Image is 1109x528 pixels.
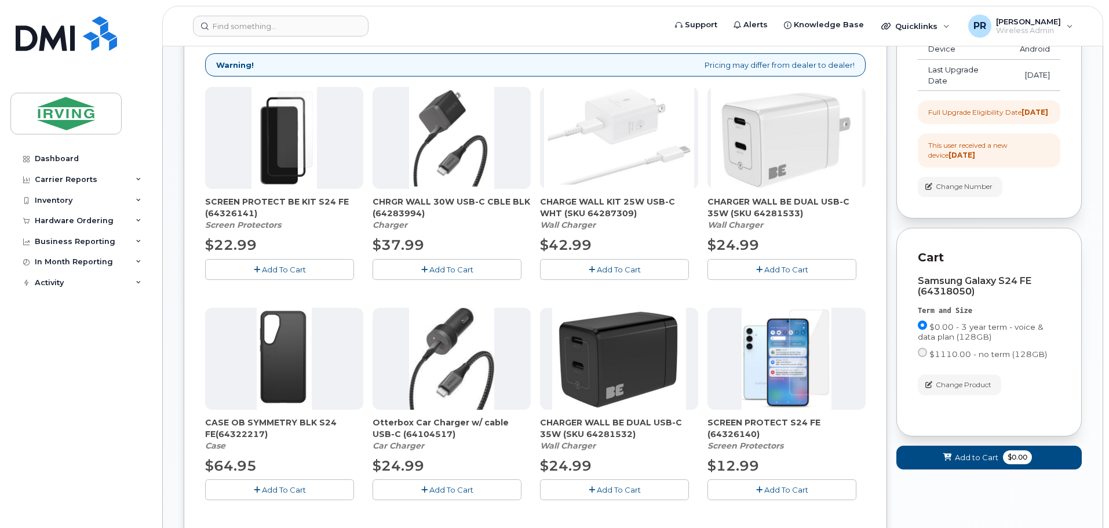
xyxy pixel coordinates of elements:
button: Add To Cart [205,479,354,500]
span: $24.99 [373,457,424,474]
div: Otterbox Car Charger w/ cable USB-C (64104517) [373,417,531,451]
img: image003.png [251,87,318,189]
div: Quicklinks [873,14,958,38]
span: Add To Cart [597,265,641,274]
div: CASE OB SYMMETRY BLK S24 FE(64322217) [205,417,363,451]
em: Car Charger [373,440,424,451]
div: This user received a new device [928,140,1050,160]
td: [DATE] [1009,60,1060,91]
em: Case [205,440,225,451]
button: Add To Cart [205,259,354,279]
em: Wall Charger [540,440,596,451]
button: Add to Cart $0.00 [896,446,1082,469]
em: Screen Protectors [707,440,783,451]
em: Wall Charger [540,220,596,230]
span: $42.99 [540,236,592,253]
span: $12.99 [707,457,759,474]
button: Change Product [918,374,1001,395]
span: Wireless Admin [996,26,1061,35]
span: Otterbox Car Charger w/ cable USB-C (64104517) [373,417,531,440]
span: Support [685,19,717,31]
span: Add To Cart [262,485,306,494]
span: Change Number [936,181,993,192]
strong: [DATE] [1022,108,1048,116]
p: Cart [918,249,1060,266]
img: CHARGER_WALL_BE_DUAL_USB-C_35W.png [552,308,686,410]
span: CHRGR WALL 30W USB-C CBLE BLK (64283994) [373,196,531,219]
strong: [DATE] [949,151,975,159]
div: Poirier, Robert [960,14,1081,38]
button: Change Number [918,177,1002,197]
div: Pricing may differ from dealer to dealer! [205,53,866,77]
button: Add To Cart [540,259,689,279]
div: CHARGER WALL BE DUAL USB-C 35W (SKU 64281532) [540,417,698,451]
span: Add To Cart [597,485,641,494]
em: Charger [373,220,407,230]
span: Alerts [743,19,768,31]
button: Add To Cart [373,259,521,279]
div: CHRGR WALL 30W USB-C CBLE BLK (64283994) [373,196,531,231]
td: Device [918,39,1009,60]
em: Screen Protectors [205,220,281,230]
input: Find something... [193,16,369,37]
div: CHARGER WALL BE DUAL USB-C 35W (SKU 64281533) [707,196,866,231]
a: Alerts [725,13,776,37]
span: Add To Cart [429,265,473,274]
span: SCREEN PROTECT BE KIT S24 FE (64326141) [205,196,363,219]
input: $0.00 - 3 year term - voice & data plan (128GB) [918,321,927,330]
img: chrgr_wall_30w_-_blk.png [409,87,494,189]
input: $1110.00 - no term (128GB) [918,348,927,357]
span: $1110.00 - no term (128GB) [929,349,1047,359]
img: s24_fe_-_screen_protector.png [742,308,831,410]
span: $24.99 [707,236,759,253]
em: Wall Charger [707,220,763,230]
a: Support [667,13,725,37]
span: Add To Cart [764,485,808,494]
span: CASE OB SYMMETRY BLK S24 FE(64322217) [205,417,363,440]
button: Add To Cart [373,479,521,500]
img: BE.png [711,87,863,189]
span: $0.00 [1003,450,1032,464]
span: $37.99 [373,236,424,253]
div: Samsung Galaxy S24 FE (64318050) [918,276,1060,297]
span: Add to Cart [955,452,998,463]
span: $24.99 [540,457,592,474]
span: Knowledge Base [794,19,864,31]
span: SCREEN PROTECT S24 FE (64326140) [707,417,866,440]
span: PR [973,19,986,33]
img: download.jpg [409,308,494,410]
span: Change Product [936,380,991,390]
img: CHARGE_WALL_KIT_25W_USB-C_WHT.png [544,87,695,189]
img: s24_fe_ob_sym.png [257,308,311,410]
a: Knowledge Base [776,13,872,37]
td: Last Upgrade Date [918,60,1009,91]
span: Add To Cart [262,265,306,274]
span: $22.99 [205,236,257,253]
strong: Warning! [216,60,254,71]
span: Quicklinks [895,21,937,31]
span: $64.95 [205,457,257,474]
span: Add To Cart [429,485,473,494]
span: [PERSON_NAME] [996,17,1061,26]
div: Term and Size [918,306,1060,316]
button: Add To Cart [707,259,856,279]
button: Add To Cart [540,479,689,500]
div: SCREEN PROTECT BE KIT S24 FE (64326141) [205,196,363,231]
span: CHARGER WALL BE DUAL USB-C 35W (SKU 64281532) [540,417,698,440]
span: $0.00 - 3 year term - voice & data plan (128GB) [918,322,1044,341]
span: CHARGE WALL KIT 25W USB-C WHT (SKU 64287309) [540,196,698,219]
div: SCREEN PROTECT S24 FE (64326140) [707,417,866,451]
span: Add To Cart [764,265,808,274]
div: Full Upgrade Eligibility Date [928,107,1048,117]
div: CHARGE WALL KIT 25W USB-C WHT (SKU 64287309) [540,196,698,231]
span: CHARGER WALL BE DUAL USB-C 35W (SKU 64281533) [707,196,866,219]
button: Add To Cart [707,479,856,500]
td: Android [1009,39,1060,60]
